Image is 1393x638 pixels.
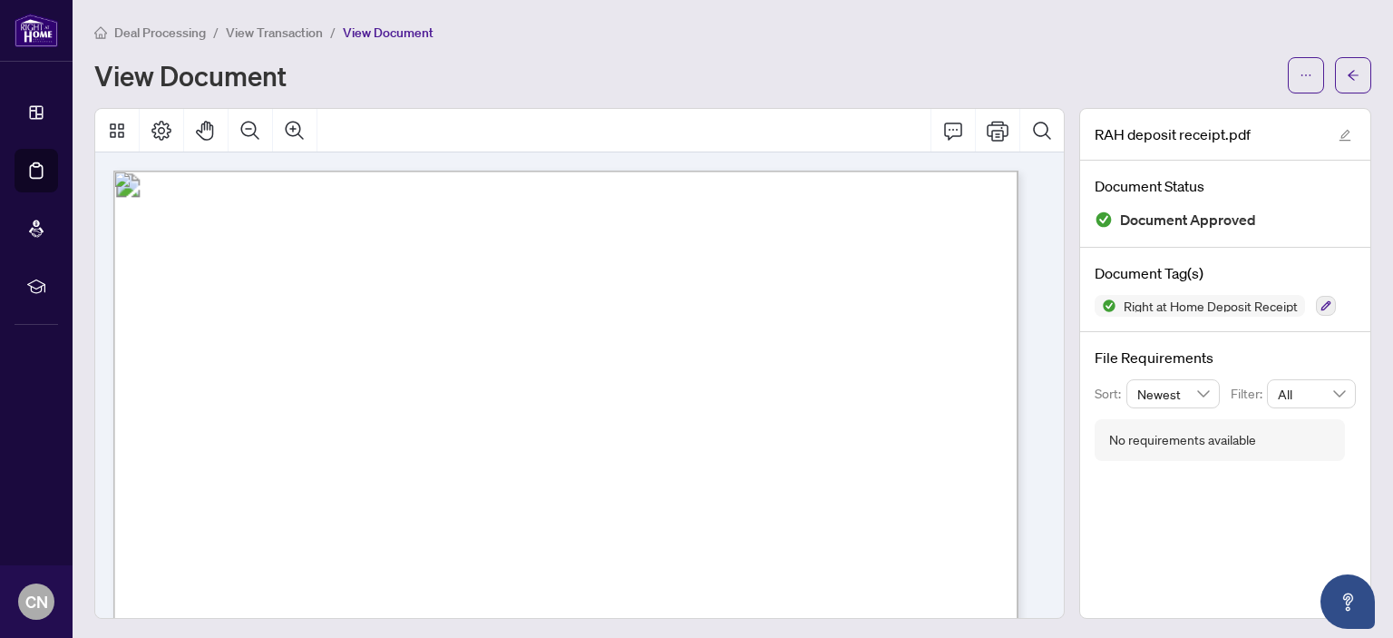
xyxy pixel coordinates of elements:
[1116,299,1305,312] span: Right at Home Deposit Receipt
[213,22,219,43] li: /
[1339,129,1351,142] span: edit
[226,25,323,41] span: View Transaction
[1095,175,1356,197] h4: Document Status
[1320,574,1375,629] button: Open asap
[15,14,58,47] img: logo
[1231,384,1267,404] p: Filter:
[114,25,206,41] span: Deal Processing
[1095,123,1251,145] span: RAH deposit receipt.pdf
[1109,430,1256,450] div: No requirements available
[1095,211,1113,229] img: Document Status
[25,589,48,614] span: CN
[1120,208,1256,232] span: Document Approved
[1278,380,1345,407] span: All
[330,22,336,43] li: /
[94,61,287,90] h1: View Document
[1300,69,1312,82] span: ellipsis
[1137,380,1210,407] span: Newest
[94,26,107,39] span: home
[1095,384,1126,404] p: Sort:
[1347,69,1359,82] span: arrow-left
[1095,295,1116,317] img: Status Icon
[1095,347,1356,368] h4: File Requirements
[343,25,433,41] span: View Document
[1095,262,1356,284] h4: Document Tag(s)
